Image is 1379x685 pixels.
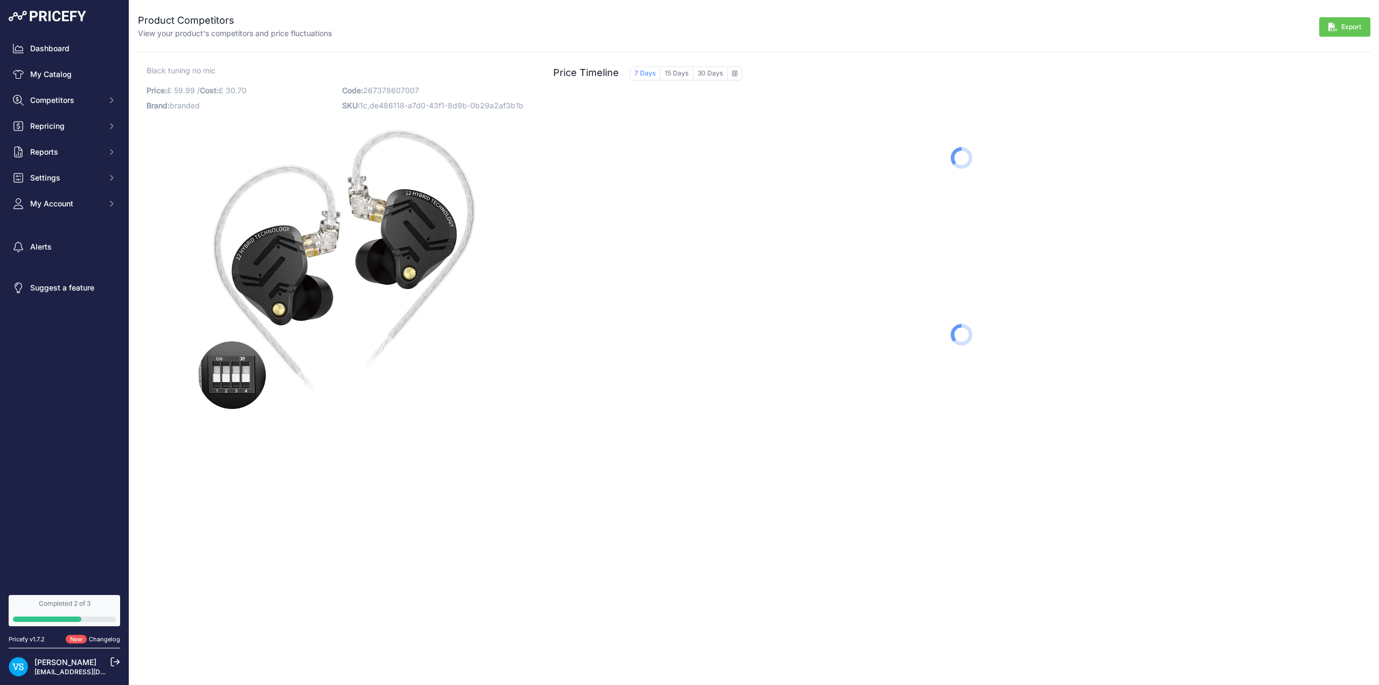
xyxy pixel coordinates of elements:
[342,86,363,95] span: Code:
[200,86,219,95] span: Cost:
[9,39,120,582] nav: Sidebar
[9,65,120,84] a: My Catalog
[9,278,120,297] a: Suggest a feature
[342,101,360,110] span: SKU:
[13,599,116,608] div: Completed 2 of 3
[30,147,101,157] span: Reports
[9,11,86,22] img: Pricefy Logo
[30,95,101,106] span: Competitors
[147,101,170,110] span: Brand:
[9,142,120,162] button: Reports
[9,168,120,188] button: Settings
[147,64,215,77] span: Black tuning no mic
[30,198,101,209] span: My Account
[9,91,120,110] button: Competitors
[693,66,727,80] button: 30 Days
[147,98,336,113] p: branded
[147,83,336,98] p: £ 59.99 / £ 30.70
[1319,17,1370,37] button: Export
[30,172,101,183] span: Settings
[34,658,96,667] a: [PERSON_NAME]
[9,237,120,257] a: Alerts
[9,39,120,58] a: Dashboard
[630,66,660,80] button: 7 Days
[9,635,45,644] div: Pricefy v1.7.2
[138,13,332,28] h2: Product Competitors
[342,83,531,98] p: 267378607007
[553,65,619,80] h2: Price Timeline
[147,86,167,95] span: Price:
[342,98,531,113] p: 1c,de486118-a7d0-43f1-8d9b-0b29a2af3b1b
[9,194,120,213] button: My Account
[9,595,120,626] a: Completed 2 of 3
[34,668,147,676] a: [EMAIL_ADDRESS][DOMAIN_NAME]
[30,121,101,132] span: Repricing
[9,116,120,136] button: Repricing
[660,66,693,80] button: 15 Days
[138,28,332,39] p: View your product's competitors and price fluctuations
[66,635,87,644] span: New
[89,635,120,643] a: Changelog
